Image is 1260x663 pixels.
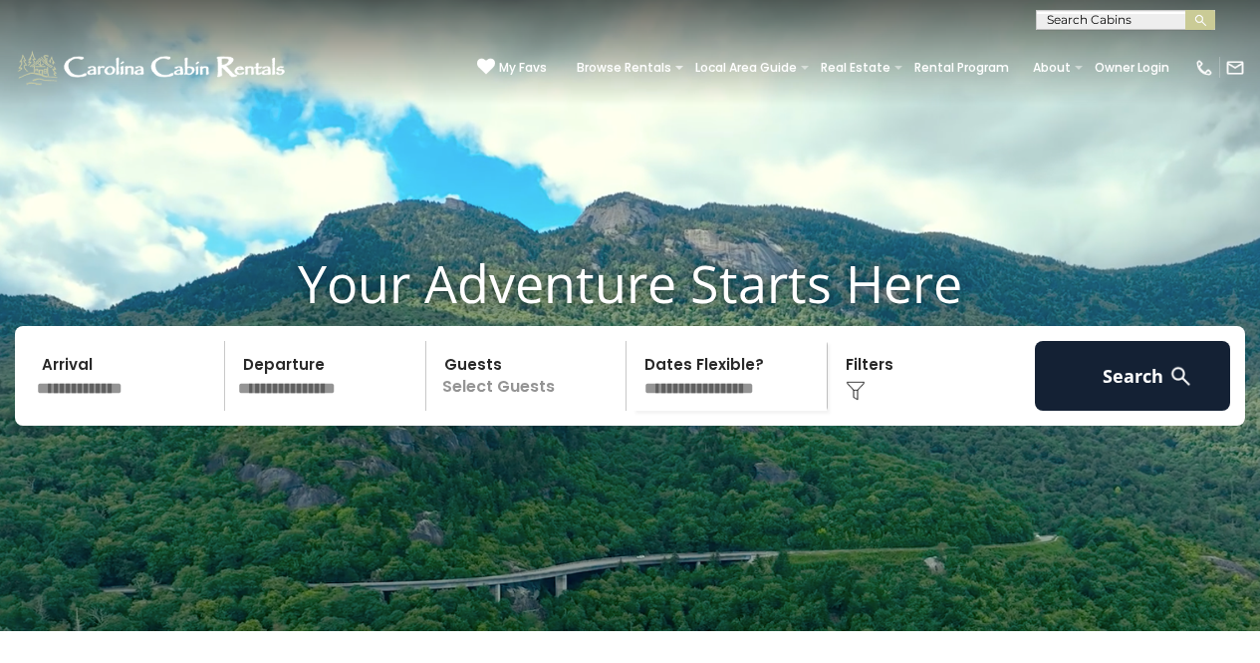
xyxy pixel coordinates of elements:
a: My Favs [477,58,547,78]
a: Browse Rentals [567,54,681,82]
img: mail-regular-white.png [1225,58,1245,78]
span: My Favs [499,59,547,77]
a: About [1023,54,1081,82]
a: Real Estate [811,54,900,82]
img: phone-regular-white.png [1194,58,1214,78]
img: White-1-1-2.png [15,48,291,88]
h1: Your Adventure Starts Here [15,252,1245,314]
a: Rental Program [904,54,1019,82]
button: Search [1035,341,1230,411]
img: filter--v1.png [846,381,866,401]
img: search-regular-white.png [1168,364,1193,389]
a: Local Area Guide [685,54,807,82]
a: Owner Login [1085,54,1179,82]
p: Select Guests [432,341,627,411]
